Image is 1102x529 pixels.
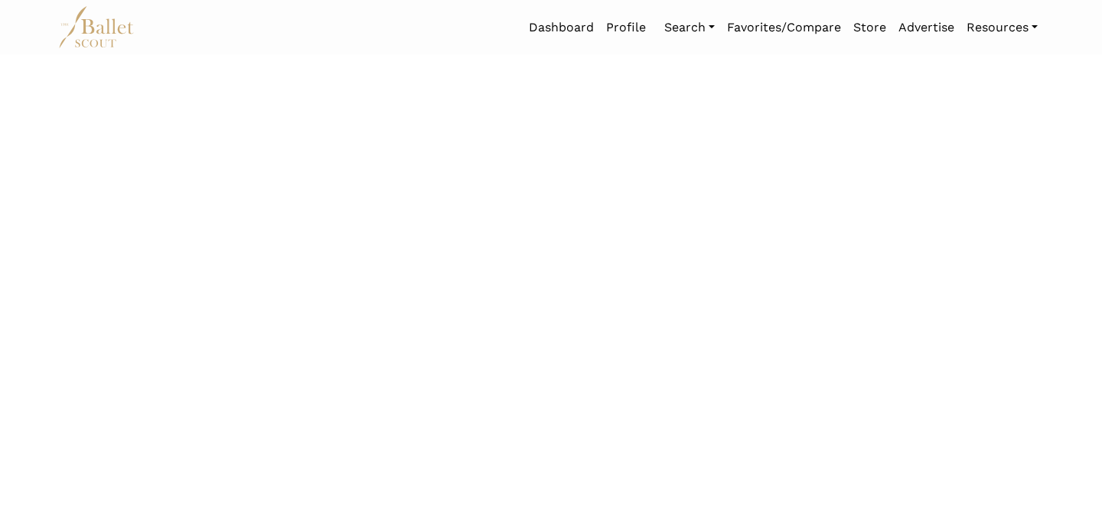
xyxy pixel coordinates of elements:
a: Profile [600,11,652,44]
a: Dashboard [523,11,600,44]
a: Favorites/Compare [721,11,847,44]
a: Search [658,11,721,44]
a: Resources [960,11,1044,44]
a: Advertise [892,11,960,44]
a: Store [847,11,892,44]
